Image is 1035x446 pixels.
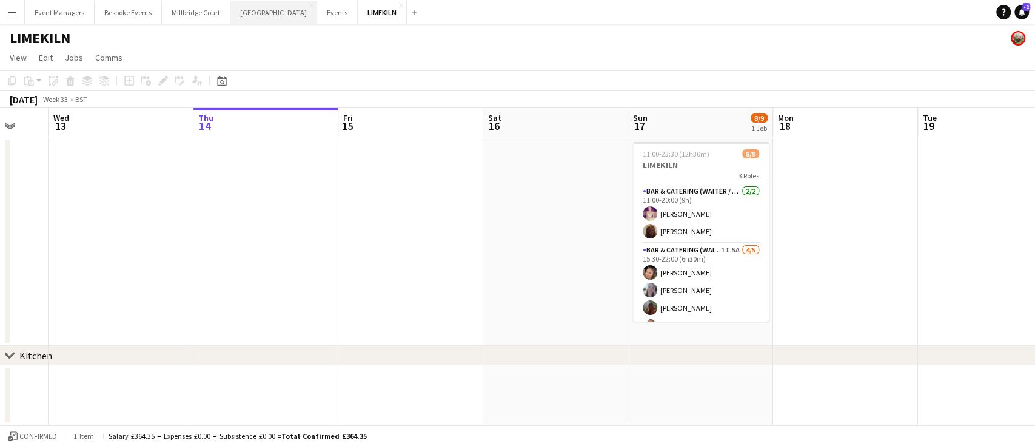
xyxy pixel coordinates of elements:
[633,160,769,171] h3: LIMEKILN
[341,119,353,133] span: 15
[39,52,53,63] span: Edit
[10,29,70,47] h1: LIMEKILN
[633,142,769,322] app-job-card: 11:00-23:30 (12h30m)8/9LIMEKILN3 RolesBar & Catering (Waiter / waitress)2/211:00-20:00 (9h)[PERSO...
[90,50,127,66] a: Comms
[633,243,769,355] app-card-role: Bar & Catering (Waiter / waitress)1I5A4/515:30-22:00 (6h30m)[PERSON_NAME][PERSON_NAME][PERSON_NAM...
[53,112,69,123] span: Wed
[317,1,358,24] button: Events
[358,1,407,24] button: LIMEKILN
[19,432,57,441] span: Confirmed
[1014,5,1029,19] a: -2
[10,93,38,106] div: [DATE]
[1011,31,1025,46] app-user-avatar: Staffing Manager
[109,431,367,441] div: Salary £364.35 + Expenses £0.00 + Subsistence £0.00 =
[196,119,213,133] span: 14
[343,112,353,123] span: Fri
[69,431,98,441] span: 1 item
[95,52,122,63] span: Comms
[923,112,937,123] span: Tue
[921,119,937,133] span: 19
[488,112,501,123] span: Sat
[778,112,794,123] span: Mon
[281,431,367,441] span: Total Confirmed £364.35
[19,350,52,362] div: Kitchen
[6,430,59,443] button: Confirmed
[633,184,769,243] app-card-role: Bar & Catering (Waiter / waitress)2/211:00-20:00 (9h)[PERSON_NAME][PERSON_NAME]
[751,113,768,123] span: 8/9
[25,1,95,24] button: Event Managers
[631,119,648,133] span: 17
[75,95,87,104] div: BST
[1022,3,1030,11] span: -2
[643,149,709,158] span: 11:00-23:30 (12h30m)
[52,119,69,133] span: 13
[633,112,648,123] span: Sun
[95,1,162,24] button: Bespoke Events
[198,112,213,123] span: Thu
[162,1,230,24] button: Millbridge Court
[5,50,32,66] a: View
[739,171,759,180] span: 3 Roles
[40,95,70,104] span: Week 33
[60,50,88,66] a: Jobs
[10,52,27,63] span: View
[742,149,759,158] span: 8/9
[34,50,58,66] a: Edit
[65,52,83,63] span: Jobs
[776,119,794,133] span: 18
[751,124,767,133] div: 1 Job
[230,1,317,24] button: [GEOGRAPHIC_DATA]
[486,119,501,133] span: 16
